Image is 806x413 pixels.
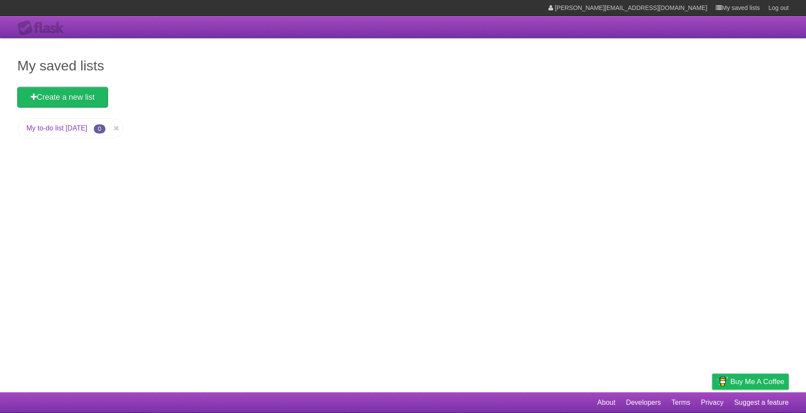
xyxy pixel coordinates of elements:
a: About [597,394,615,411]
div: Flask [17,20,69,36]
a: Terms [672,394,691,411]
img: Buy me a coffee [717,374,728,389]
a: Privacy [701,394,723,411]
a: Buy me a coffee [712,374,789,390]
a: Developers [626,394,661,411]
a: My to-do list [DATE] [26,124,87,132]
span: Buy me a coffee [730,374,784,389]
h1: My saved lists [17,55,789,76]
span: 0 [94,124,106,133]
a: Suggest a feature [734,394,789,411]
a: Create a new list [17,87,108,108]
